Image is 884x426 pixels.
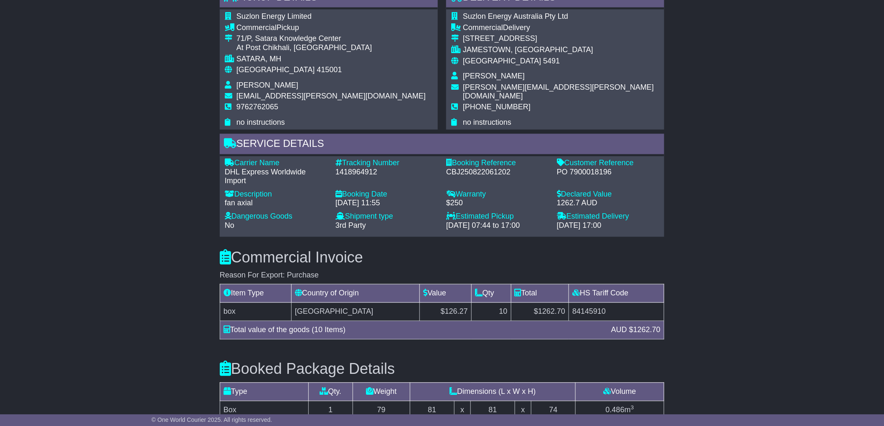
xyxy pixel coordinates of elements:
div: Service Details [220,134,664,156]
td: Weight [353,383,410,401]
span: © One World Courier 2025. All rights reserved. [152,416,272,423]
td: 1 [308,401,353,419]
div: Pickup [236,23,426,33]
td: [GEOGRAPHIC_DATA] [292,303,420,321]
span: Suzlon Energy Limited [236,12,312,20]
div: Declared Value [557,190,659,199]
div: Description [225,190,327,199]
div: Estimated Pickup [446,212,549,222]
div: Warranty [446,190,549,199]
td: Qty [471,285,511,303]
td: x [515,401,531,419]
span: [PHONE_NUMBER] [463,103,531,111]
h3: Booked Package Details [220,361,664,378]
span: no instructions [463,118,511,127]
td: Type [220,383,309,401]
span: Commercial [236,23,277,32]
span: 9762762065 [236,103,278,111]
div: CBJ250822061202 [446,168,549,177]
td: 84145910 [569,303,664,321]
span: [PERSON_NAME] [236,81,298,89]
div: 71/P, Satara Knowledge Center [236,34,426,43]
td: $1262.70 [511,303,569,321]
div: Carrier Name [225,159,327,168]
td: HS Tariff Code [569,285,664,303]
td: Value [420,285,471,303]
td: Qty. [308,383,353,401]
div: [DATE] 11:55 [335,199,438,208]
span: [PERSON_NAME] [463,72,525,80]
div: AUD $1262.70 [607,325,665,336]
td: Box [220,401,309,419]
div: At Post Chikhali, [GEOGRAPHIC_DATA] [236,43,426,53]
div: Booking Date [335,190,438,199]
span: 415001 [317,66,342,74]
td: x [454,401,470,419]
div: JAMESTOWN, [GEOGRAPHIC_DATA] [463,45,659,55]
div: Estimated Delivery [557,212,659,222]
div: Booking Reference [446,159,549,168]
div: Shipment type [335,212,438,222]
td: 74 [531,401,576,419]
div: [DATE] 17:00 [557,222,659,231]
div: [STREET_ADDRESS] [463,34,659,43]
td: m [576,401,664,419]
td: Volume [576,383,664,401]
td: $126.27 [420,303,471,321]
span: [EMAIL_ADDRESS][PERSON_NAME][DOMAIN_NAME] [236,92,426,100]
div: 1418964912 [335,168,438,177]
div: fan axial [225,199,327,208]
div: Total value of the goods (10 Items) [219,325,607,336]
div: PO 7900018196 [557,168,659,177]
div: Reason For Export: Purchase [220,271,664,280]
span: 3rd Party [335,222,366,230]
div: Dangerous Goods [225,212,327,222]
span: 0.486 [606,406,625,414]
span: [GEOGRAPHIC_DATA] [236,66,315,74]
td: 10 [471,303,511,321]
span: Commercial [463,23,503,32]
span: No [225,222,234,230]
span: 5491 [543,57,560,65]
div: 1262.7 AUD [557,199,659,208]
sup: 3 [631,405,634,411]
td: box [220,303,292,321]
h3: Commercial Invoice [220,250,664,266]
td: 81 [410,401,454,419]
td: Dimensions (L x W x H) [410,383,575,401]
td: 79 [353,401,410,419]
div: Customer Reference [557,159,659,168]
td: Item Type [220,285,292,303]
div: [DATE] 07:44 to 17:00 [446,222,549,231]
td: Total [511,285,569,303]
div: DHL Express Worldwide Import [225,168,327,186]
div: $250 [446,199,549,208]
span: [GEOGRAPHIC_DATA] [463,57,541,65]
div: Delivery [463,23,659,33]
span: Suzlon Energy Australia Pty Ltd [463,12,568,20]
div: SATARA, MH [236,55,426,64]
td: Country of Origin [292,285,420,303]
span: [PERSON_NAME][EMAIL_ADDRESS][PERSON_NAME][DOMAIN_NAME] [463,83,654,101]
span: no instructions [236,118,285,127]
div: Tracking Number [335,159,438,168]
td: 81 [471,401,515,419]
